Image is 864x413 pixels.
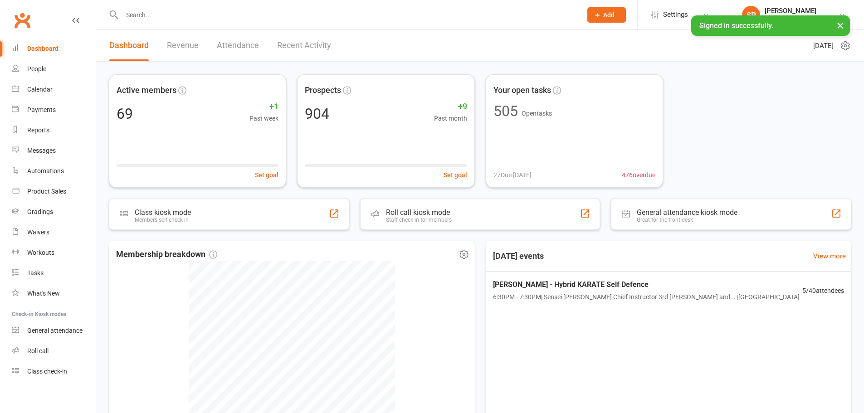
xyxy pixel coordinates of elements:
span: +9 [434,100,467,113]
a: Roll call [12,341,96,361]
span: Add [603,11,615,19]
div: 505 [493,104,518,118]
a: People [12,59,96,79]
div: Gradings [27,208,53,215]
button: Set goal [444,170,467,180]
div: Staff check-in for members [386,217,452,223]
div: People [27,65,46,73]
span: Your open tasks [493,84,551,97]
div: Members self check-in [135,217,191,223]
div: Roll call [27,347,49,355]
div: General attendance kiosk mode [637,208,737,217]
a: View more [813,251,846,262]
span: 5 / 40 attendees [802,286,844,296]
span: Active members [117,84,176,97]
div: What's New [27,290,60,297]
a: Clubworx [11,9,34,32]
a: What's New [12,283,96,304]
span: +1 [249,100,278,113]
div: SHIRUDO [765,15,816,23]
a: Attendance [217,30,259,61]
div: SP [742,6,760,24]
div: 904 [305,107,329,121]
span: Past week [249,113,278,123]
a: Automations [12,161,96,181]
button: Set goal [255,170,278,180]
div: Waivers [27,228,49,236]
span: [DATE] [813,40,834,51]
a: Workouts [12,243,96,263]
a: Product Sales [12,181,96,202]
div: [PERSON_NAME] [765,7,816,15]
a: Gradings [12,202,96,222]
a: General attendance kiosk mode [12,321,96,341]
div: Great for the front desk [637,217,737,223]
div: Class check-in [27,368,67,375]
a: Waivers [12,222,96,243]
a: Class kiosk mode [12,361,96,382]
div: Roll call kiosk mode [386,208,452,217]
span: [PERSON_NAME] - Hybrid KARATE Self Defence [493,279,800,291]
span: 27 Due [DATE] [493,170,532,180]
a: Payments [12,100,96,120]
a: Dashboard [109,30,149,61]
div: Workouts [27,249,54,256]
span: Membership breakdown [116,248,217,261]
div: Automations [27,167,64,175]
div: Payments [27,106,56,113]
a: Reports [12,120,96,141]
div: Class kiosk mode [135,208,191,217]
a: Recent Activity [277,30,331,61]
div: 69 [117,107,133,121]
div: Tasks [27,269,44,277]
button: Add [587,7,626,23]
span: Signed in successfully. [699,21,773,30]
a: Dashboard [12,39,96,59]
a: Tasks [12,263,96,283]
span: Settings [663,5,688,25]
div: Dashboard [27,45,59,52]
a: Calendar [12,79,96,100]
span: 6:30PM - 7:30PM | Sensei [PERSON_NAME] Chief Instructor 3rd [PERSON_NAME] and... | [GEOGRAPHIC_DATA] [493,292,800,302]
span: Past month [434,113,467,123]
div: Product Sales [27,188,66,195]
input: Search... [119,9,576,21]
div: Reports [27,126,49,134]
a: Messages [12,141,96,161]
div: Messages [27,147,56,154]
a: Revenue [167,30,199,61]
h3: [DATE] events [486,248,551,264]
span: Open tasks [522,110,552,117]
span: Prospects [305,84,341,97]
div: General attendance [27,327,83,334]
button: × [832,15,849,35]
span: 476 overdue [622,170,655,180]
div: Calendar [27,86,53,93]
